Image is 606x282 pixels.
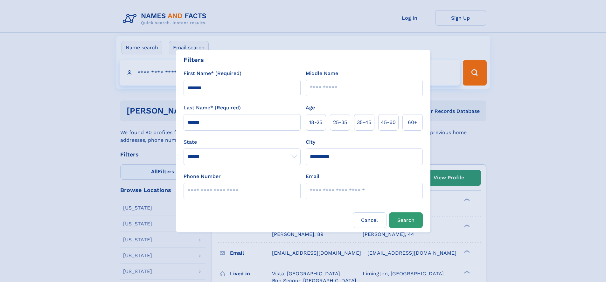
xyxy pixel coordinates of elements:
label: Middle Name [306,70,338,77]
label: Phone Number [184,173,221,180]
span: 35‑45 [357,119,371,126]
label: Last Name* (Required) [184,104,241,112]
label: City [306,138,315,146]
label: Age [306,104,315,112]
label: First Name* (Required) [184,70,241,77]
span: 45‑60 [381,119,396,126]
label: State [184,138,301,146]
div: Filters [184,55,204,65]
label: Email [306,173,319,180]
span: 25‑35 [333,119,347,126]
span: 18‑25 [309,119,322,126]
span: 60+ [408,119,417,126]
button: Search [389,212,423,228]
label: Cancel [353,212,387,228]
